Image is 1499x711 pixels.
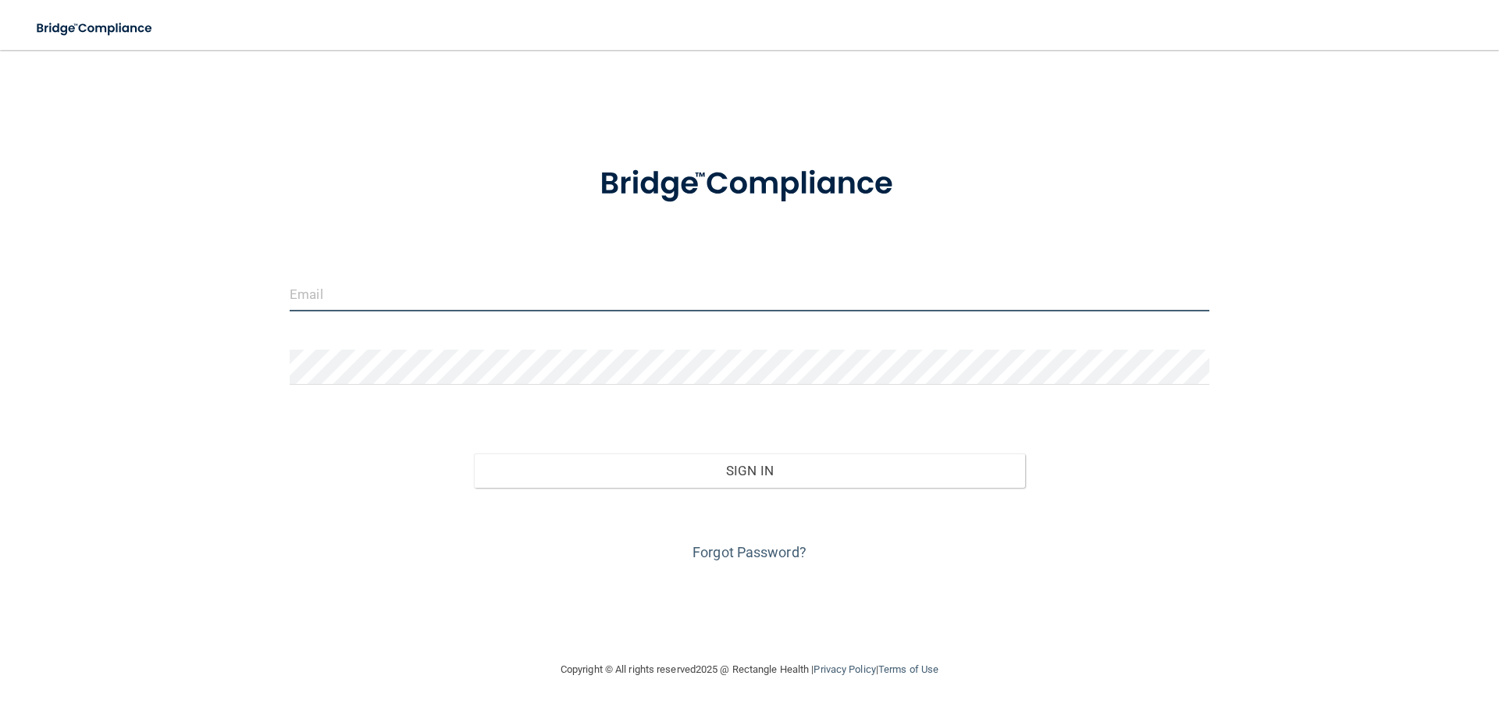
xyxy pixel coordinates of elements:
[474,453,1026,488] button: Sign In
[693,544,806,560] a: Forgot Password?
[568,144,931,225] img: bridge_compliance_login_screen.278c3ca4.svg
[465,645,1034,695] div: Copyright © All rights reserved 2025 @ Rectangle Health | |
[814,663,875,675] a: Privacy Policy
[878,663,938,675] a: Terms of Use
[290,276,1209,311] input: Email
[23,12,167,44] img: bridge_compliance_login_screen.278c3ca4.svg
